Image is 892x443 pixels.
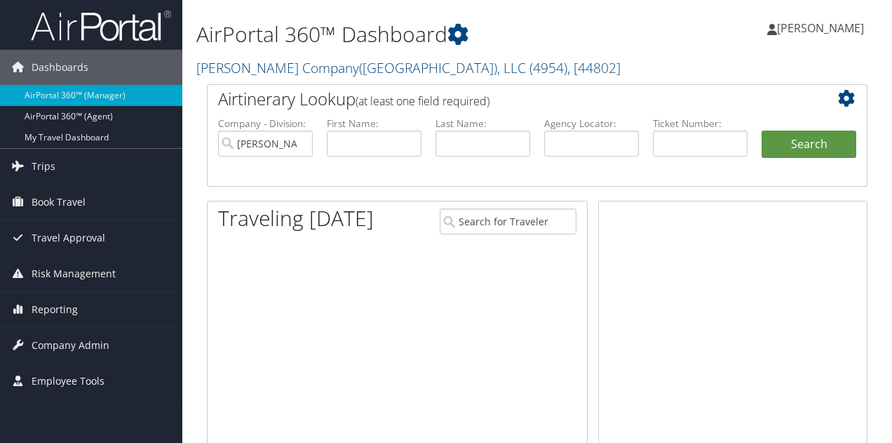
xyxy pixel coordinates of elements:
img: airportal-logo.png [31,9,171,42]
label: Company - Division: [218,117,313,131]
span: (at least one field required) [356,93,489,109]
input: Search for Traveler [440,209,577,234]
a: [PERSON_NAME] Company([GEOGRAPHIC_DATA]), LLC [196,58,621,77]
span: Trips [32,149,55,184]
h1: AirPortal 360™ Dashboard [196,20,651,49]
label: Ticket Number: [653,117,748,131]
span: , [ 44802 ] [567,58,621,77]
span: Risk Management [32,256,116,291]
span: Company Admin [32,328,109,363]
label: Agency Locator: [544,117,639,131]
span: [PERSON_NAME] [777,20,864,36]
h1: Traveling [DATE] [218,204,374,233]
span: Book Travel [32,185,86,220]
label: Last Name: [435,117,530,131]
span: Travel Approval [32,220,105,256]
h2: Airtinerary Lookup [218,87,802,111]
span: Dashboards [32,50,88,85]
button: Search [762,131,856,159]
span: Employee Tools [32,364,104,399]
label: First Name: [327,117,421,131]
span: ( 4954 ) [529,58,567,77]
span: Reporting [32,292,78,327]
a: [PERSON_NAME] [767,7,878,49]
